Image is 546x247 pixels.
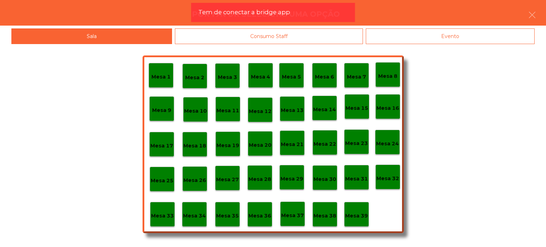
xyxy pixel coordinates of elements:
[345,212,368,220] p: Mesa 39
[314,140,336,148] p: Mesa 22
[151,212,174,220] p: Mesa 33
[249,141,272,149] p: Mesa 20
[313,106,336,114] p: Mesa 14
[346,104,368,112] p: Mesa 15
[151,73,171,81] p: Mesa 1
[184,107,207,115] p: Mesa 10
[282,73,301,81] p: Mesa 5
[175,28,363,44] div: Consumo Staff
[281,140,304,149] p: Mesa 21
[152,106,171,114] p: Mesa 9
[150,142,173,150] p: Mesa 17
[281,211,304,220] p: Mesa 37
[183,212,206,220] p: Mesa 34
[347,73,366,81] p: Mesa 7
[376,104,399,112] p: Mesa 16
[248,212,271,220] p: Mesa 36
[216,107,239,115] p: Mesa 11
[376,140,399,148] p: Mesa 24
[216,212,239,220] p: Mesa 35
[183,176,206,184] p: Mesa 26
[280,175,303,183] p: Mesa 29
[185,74,204,82] p: Mesa 2
[198,8,290,17] span: Tem de conectar a bridge app
[151,177,173,185] p: Mesa 25
[216,141,239,150] p: Mesa 19
[345,139,368,147] p: Mesa 23
[251,73,270,81] p: Mesa 4
[314,175,336,183] p: Mesa 30
[345,175,368,183] p: Mesa 31
[249,107,272,116] p: Mesa 12
[315,73,334,81] p: Mesa 6
[281,106,304,114] p: Mesa 13
[378,72,397,80] p: Mesa 8
[366,28,535,44] div: Evento
[216,176,239,184] p: Mesa 27
[248,175,271,183] p: Mesa 28
[218,73,237,81] p: Mesa 3
[11,28,172,44] div: Sala
[314,212,336,220] p: Mesa 38
[183,142,206,150] p: Mesa 18
[376,174,399,183] p: Mesa 32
